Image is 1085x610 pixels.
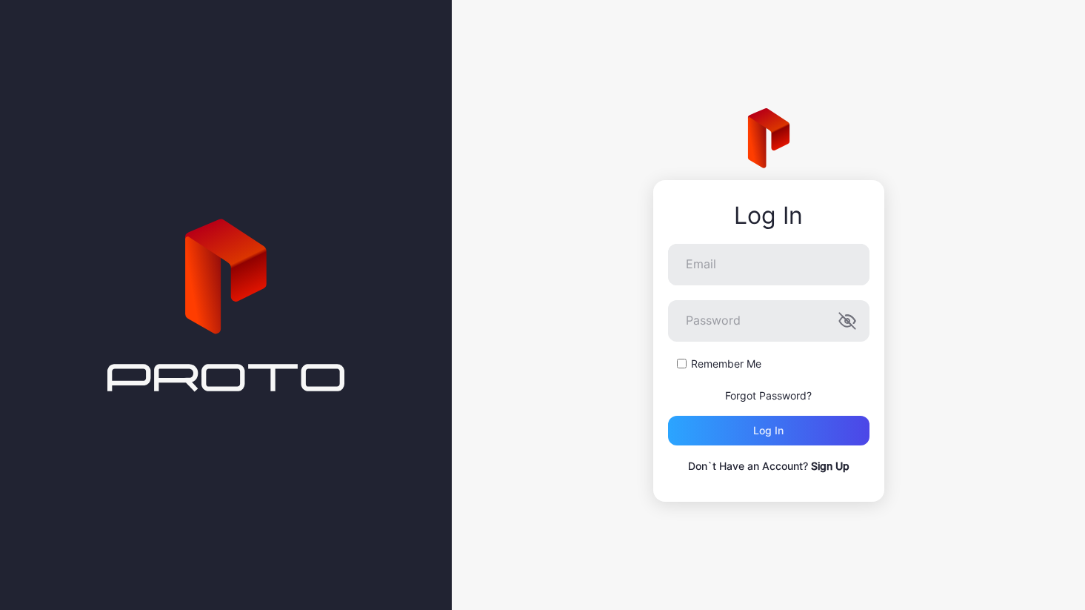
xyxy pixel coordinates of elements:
p: Don`t Have an Account? [668,457,869,475]
div: Log in [753,425,784,437]
input: Password [668,300,869,342]
a: Sign Up [811,460,849,472]
button: Log in [668,416,869,445]
input: Email [668,244,869,285]
div: Log In [668,202,869,229]
button: Password [838,312,856,330]
label: Remember Me [691,357,761,371]
a: Forgot Password? [725,389,812,402]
